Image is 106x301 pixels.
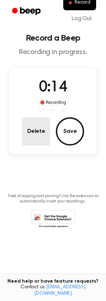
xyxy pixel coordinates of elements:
h1: Record a Beep [6,34,100,42]
span: Contact us [4,284,102,297]
a: Log Out [65,10,99,27]
div: Recording [39,99,68,106]
button: Save Audio Record [56,117,84,146]
p: Recording in progress. [6,48,100,57]
p: Tired of copying and pasting? Use the extension to automatically insert your recordings. [6,194,100,204]
button: Delete Audio Record [22,117,50,146]
a: Beep [7,5,47,18]
a: [EMAIL_ADDRESS][DOMAIN_NAME] [34,285,86,296]
span: 0:14 [39,80,67,95]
